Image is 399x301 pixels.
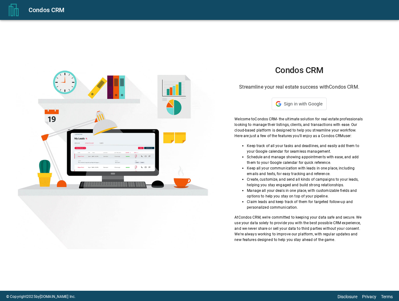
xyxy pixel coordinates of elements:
p: Keep track of all your tasks and deadlines, and easily add them to your Google calendar for seaml... [247,143,364,154]
p: Claim leads and keep track of them for targeted follow-up and personalized communication. [247,199,364,210]
p: Manage all your deals in one place, with customizable fields and options to help you stay on top ... [247,188,364,199]
p: We're always working to improve our platform, with regular updates and new features designed to h... [234,231,364,243]
a: Terms [381,294,393,299]
div: Sign in with Google [272,98,327,110]
span: Sign in with Google [284,101,323,106]
p: © Copyright 2025 by [6,294,75,299]
a: Disclosure [338,294,357,299]
div: Condos CRM [29,5,392,15]
p: Schedule and manage showing appointments with ease, and add them to your Google calendar for quic... [247,154,364,165]
p: Here are just a few of the features you'll enjoy as a Condos CRM user: [234,133,364,139]
p: Welcome to Condos CRM - the ultimate solution for real estate professionals looking to manage the... [234,116,364,133]
p: At Condos CRM , we're committed to keeping your data safe and secure. We use your data solely to ... [234,215,364,231]
h6: Streamline your real estate success with Condos CRM . [234,83,364,91]
h1: Condos CRM [234,65,364,75]
p: Create, customize, and send all kinds of campaigns to your leads, helping you stay engaged and bu... [247,177,364,188]
p: Keep all your communication with leads in one place, including emails and texts, for easy trackin... [247,165,364,177]
a: Privacy [362,294,376,299]
a: [DOMAIN_NAME] Inc. [40,294,75,299]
